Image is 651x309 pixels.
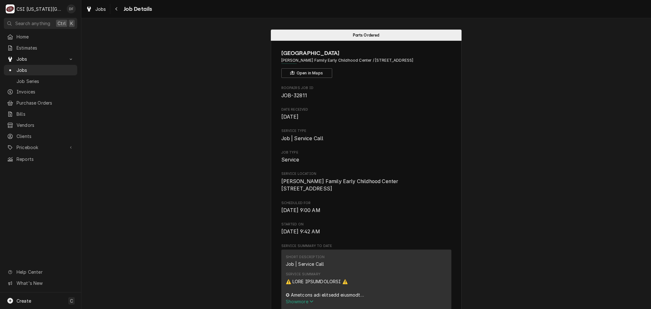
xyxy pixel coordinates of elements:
[67,4,76,13] div: DF
[281,86,451,91] span: Roopairs Job ID
[83,4,109,14] a: Jobs
[4,267,77,277] a: Go to Help Center
[112,4,122,14] button: Navigate back
[286,299,314,304] span: Show more
[4,98,77,108] a: Purchase Orders
[281,128,451,134] span: Service Type
[281,222,451,227] span: Started On
[281,207,451,214] span: Scheduled For
[17,298,31,304] span: Create
[281,135,324,141] span: Job | Service Call
[281,92,451,100] span: Roopairs Job ID
[281,68,332,78] button: Open in Maps
[281,201,451,206] span: Scheduled For
[67,4,76,13] div: David Fannin's Avatar
[17,280,73,286] span: What's New
[281,171,451,193] div: Service Location
[281,58,451,63] span: Address
[17,78,74,85] span: Job Series
[281,207,320,213] span: [DATE] 9:00 AM
[281,107,451,121] div: Date Received
[4,142,77,153] a: Go to Pricebook
[281,178,451,193] span: Service Location
[281,201,451,214] div: Scheduled For
[122,5,152,13] span: Job Details
[281,171,451,176] span: Service Location
[58,20,66,27] span: Ctrl
[281,49,451,78] div: Client Information
[281,150,451,155] span: Job Type
[4,109,77,119] a: Bills
[281,244,451,249] span: Service Summary To Date
[281,150,451,164] div: Job Type
[281,135,451,142] span: Service Type
[4,120,77,130] a: Vendors
[70,298,73,304] span: C
[17,111,74,117] span: Bills
[281,228,451,236] span: Started On
[70,20,73,27] span: K
[281,114,299,120] span: [DATE]
[4,278,77,288] a: Go to What's New
[17,67,74,73] span: Jobs
[281,49,451,58] span: Name
[6,4,15,13] div: CSI Kansas City's Avatar
[281,157,299,163] span: Service
[281,178,398,192] span: [PERSON_NAME] Family Early Childhood Center [STREET_ADDRESS]
[4,18,77,29] button: Search anythingCtrlK
[17,133,74,140] span: Clients
[4,131,77,141] a: Clients
[17,269,73,275] span: Help Center
[281,113,451,121] span: Date Received
[4,54,77,64] a: Go to Jobs
[4,154,77,164] a: Reports
[286,278,447,298] div: ⚠️ LORE IPSUMDOLORSI ⚠️ ✪ Ametcons adi elitsedd eiusmodt ✪ Incidid utlabore etdolor ✪ Magnaa-enim...
[4,43,77,53] a: Estimates
[17,122,74,128] span: Vendors
[281,93,307,99] span: JOB-32811
[4,76,77,86] a: Job Series
[15,20,50,27] span: Search anything
[17,100,74,106] span: Purchase Orders
[281,107,451,112] span: Date Received
[286,255,325,260] div: Short Description
[17,156,74,162] span: Reports
[95,6,106,12] span: Jobs
[4,65,77,75] a: Jobs
[4,31,77,42] a: Home
[271,30,462,41] div: Status
[17,144,65,151] span: Pricebook
[281,229,320,235] span: [DATE] 9:42 AM
[4,86,77,97] a: Invoices
[17,6,63,12] div: CSI [US_STATE][GEOGRAPHIC_DATA]
[17,88,74,95] span: Invoices
[281,86,451,99] div: Roopairs Job ID
[281,222,451,236] div: Started On
[6,4,15,13] div: C
[286,298,447,305] button: Showmore
[281,156,451,164] span: Job Type
[281,128,451,142] div: Service Type
[353,33,379,37] span: Parts Ordered
[286,261,324,267] div: Job | Service Call
[17,45,74,51] span: Estimates
[286,272,320,277] div: Service Summary
[17,56,65,62] span: Jobs
[17,33,74,40] span: Home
